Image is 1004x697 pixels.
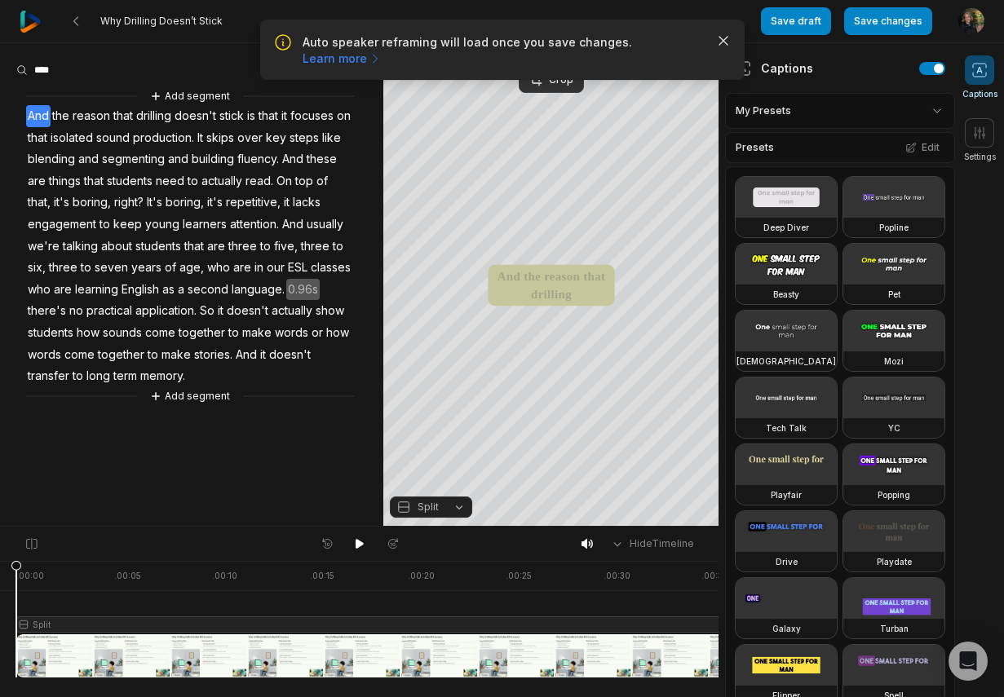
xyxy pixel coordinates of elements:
[234,344,259,366] span: And
[200,170,244,192] span: actually
[105,170,154,192] span: students
[736,355,836,368] h3: [DEMOGRAPHIC_DATA]
[205,127,236,149] span: skips
[95,127,131,149] span: sound
[52,279,73,301] span: are
[26,300,68,322] span: there's
[154,170,186,192] span: need
[206,257,232,279] span: who
[253,257,265,279] span: in
[245,105,257,127] span: is
[303,34,702,67] p: Auto speaker reframing will load once you save changes.
[26,127,49,149] span: that
[962,55,997,100] button: Captions
[282,192,291,214] span: it
[134,300,198,322] span: application.
[236,148,281,170] span: fluency.
[772,622,801,635] h3: Galaxy
[949,642,988,681] div: Open Intercom Messenger
[164,192,206,214] span: boring,
[280,105,289,127] span: it
[773,288,799,301] h3: Beasty
[26,257,47,279] span: six,
[900,137,944,158] button: Edit
[766,421,807,435] h3: Tech Talk
[281,148,305,170] span: And
[844,7,932,35] button: Save changes
[26,170,47,192] span: are
[335,105,352,127] span: on
[26,279,52,301] span: who
[147,387,233,405] button: Add segment
[761,7,831,35] button: Save draft
[190,148,236,170] span: building
[51,105,71,127] span: the
[286,279,320,301] span: 0.96s
[79,257,93,279] span: to
[725,93,955,129] div: My Presets
[310,322,325,344] span: or
[176,279,186,301] span: a
[272,236,299,258] span: five,
[131,127,196,149] span: production.
[305,148,338,170] span: these
[288,127,321,149] span: steps
[112,365,139,387] span: term
[879,221,909,234] h3: Popline
[61,236,100,258] span: talking
[26,322,75,344] span: students
[303,51,382,67] a: Learn more
[71,365,85,387] span: to
[112,214,144,236] span: keep
[177,322,227,344] span: together
[26,192,52,214] span: that,
[763,221,809,234] h3: Deep Diver
[73,279,120,301] span: learning
[331,236,345,258] span: to
[173,105,218,127] span: doesn't
[75,322,101,344] span: how
[227,322,241,344] span: to
[161,279,176,301] span: as
[244,170,275,192] span: read.
[232,257,253,279] span: are
[725,132,955,163] div: Presets
[771,488,802,501] h3: Playfair
[52,192,71,214] span: it's
[877,555,912,568] h3: Playdate
[26,105,51,127] span: And
[268,344,312,366] span: doesn't
[218,105,245,127] span: stick
[47,257,79,279] span: three
[192,344,234,366] span: stories.
[273,322,310,344] span: words
[181,214,228,236] span: learners
[49,127,95,149] span: isolated
[135,105,173,127] span: drilling
[227,236,259,258] span: three
[147,87,233,105] button: Add segment
[880,622,909,635] h3: Turban
[113,192,145,214] span: right?
[26,214,98,236] span: engagement
[85,365,112,387] span: long
[101,322,144,344] span: sounds
[314,300,346,322] span: show
[259,236,272,258] span: to
[160,344,192,366] span: make
[888,288,900,301] h3: Pet
[224,192,282,214] span: repetitive,
[198,300,216,322] span: So
[776,555,798,568] h3: Drive
[884,355,904,368] h3: Mozi
[315,170,330,192] span: of
[100,15,223,28] span: Why Drilling Doesn’t Stick
[241,322,273,344] span: make
[20,11,42,33] img: reap
[186,279,230,301] span: second
[225,300,270,322] span: doesn't
[98,214,112,236] span: to
[529,73,573,87] div: Crop
[519,67,584,93] button: Crop
[888,421,900,435] h3: YC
